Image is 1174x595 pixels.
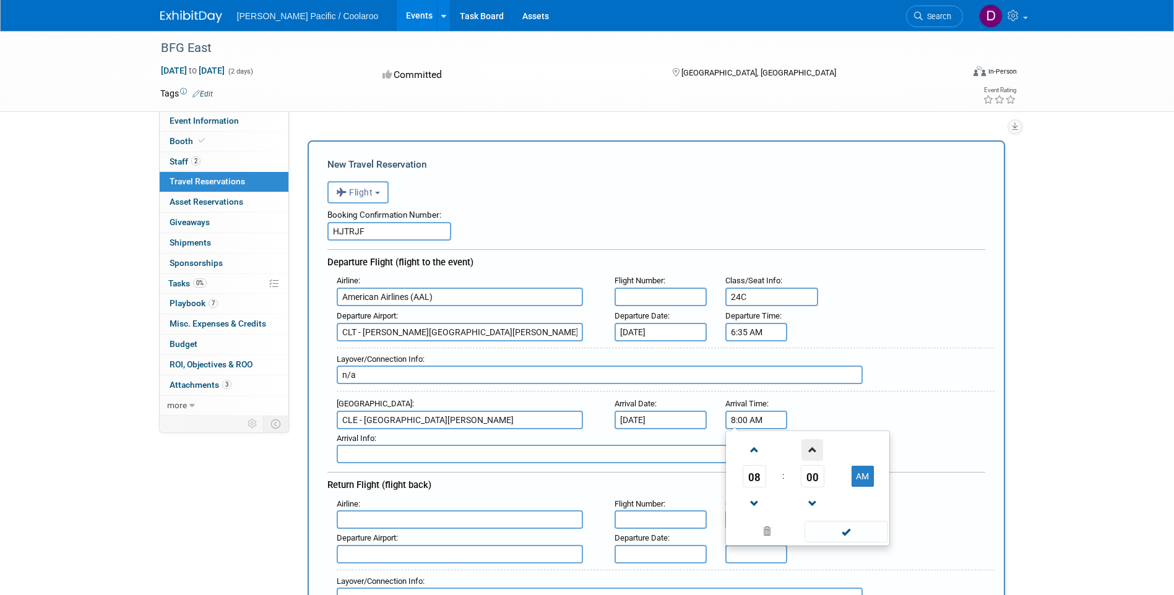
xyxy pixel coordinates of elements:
[615,311,670,320] small: :
[327,257,473,268] span: Departure Flight (flight to the event)
[193,278,207,288] span: 0%
[160,65,225,76] span: [DATE] [DATE]
[160,274,288,294] a: Tasks0%
[681,68,836,77] span: [GEOGRAPHIC_DATA], [GEOGRAPHIC_DATA]
[167,400,187,410] span: more
[170,217,210,227] span: Giveaways
[160,152,288,172] a: Staff2
[237,11,379,21] span: [PERSON_NAME] Pacific / Coolaroo
[379,64,652,86] div: Committed
[170,339,197,349] span: Budget
[923,12,951,21] span: Search
[160,375,288,395] a: Attachments3
[160,254,288,273] a: Sponsorships
[263,416,288,432] td: Toggle Event Tabs
[160,132,288,152] a: Booth
[327,158,985,171] div: New Travel Reservation
[170,258,223,268] span: Sponsorships
[337,311,398,320] small: :
[170,298,218,308] span: Playbook
[337,576,425,586] small: :
[337,434,374,443] span: Arrival Info
[615,399,655,408] span: Arrival Date
[337,499,360,508] small: :
[227,67,253,75] span: (2 days)
[615,533,668,542] span: Departure Date
[170,197,243,207] span: Asset Reservations
[7,5,640,18] body: Rich Text Area. Press ALT-0 for help.
[337,354,423,364] span: Layover/Connection Info
[160,294,288,314] a: Playbook7
[743,487,766,519] a: Decrement Hour
[160,172,288,192] a: Travel Reservations
[337,533,398,542] small: :
[170,176,245,186] span: Travel Reservations
[337,434,376,443] small: :
[170,359,252,369] span: ROI, Objectives & ROO
[615,499,663,508] span: Flight Number
[801,465,824,487] span: Pick Minute
[973,66,986,76] img: Format-Inperson.png
[801,434,824,465] a: Increment Minute
[988,67,1017,76] div: In-Person
[337,399,414,408] small: :
[725,276,782,285] small: :
[170,319,266,328] span: Misc. Expenses & Credits
[725,311,780,320] span: Departure Time
[337,276,358,285] span: Airline
[187,66,199,75] span: to
[890,64,1017,83] div: Event Format
[199,137,205,144] i: Booth reservation complete
[780,465,787,487] td: :
[803,524,889,541] a: Done
[170,136,207,146] span: Booth
[170,380,231,390] span: Attachments
[615,311,668,320] span: Departure Date
[160,355,288,375] a: ROI, Objectives & ROO
[725,276,780,285] span: Class/Seat Info
[160,192,288,212] a: Asset Reservations
[160,213,288,233] a: Giveaways
[157,37,944,59] div: BFG East
[615,533,670,542] small: :
[160,11,222,23] img: ExhibitDay
[336,187,373,197] span: Flight
[222,380,231,389] span: 3
[728,523,805,541] a: Clear selection
[615,276,663,285] span: Flight Number
[743,434,766,465] a: Increment Hour
[192,90,213,98] a: Edit
[160,111,288,131] a: Event Information
[160,233,288,253] a: Shipments
[209,299,218,308] span: 7
[725,311,782,320] small: :
[725,399,769,408] small: :
[725,399,767,408] span: Arrival Time
[191,156,201,166] span: 2
[743,465,766,487] span: Pick Hour
[337,276,360,285] small: :
[337,533,396,542] span: Departure Airport
[160,335,288,354] a: Budget
[170,116,239,126] span: Event Information
[337,399,412,408] span: [GEOGRAPHIC_DATA]
[979,4,1003,28] img: Deja Bush
[168,278,207,288] span: Tasks
[615,276,665,285] small: :
[160,314,288,334] a: Misc. Expenses & Credits
[337,576,423,586] span: Layover/Connection Info
[615,399,657,408] small: :
[337,354,425,364] small: :
[906,6,963,27] a: Search
[327,479,431,490] span: Return Flight (flight back)
[170,238,211,247] span: Shipments
[337,499,358,508] span: Airline
[801,487,824,519] a: Decrement Minute
[160,87,213,100] td: Tags
[160,396,288,416] a: more
[327,203,985,222] div: Booking Confirmation Number:
[337,311,396,320] span: Departure Airport
[983,87,1016,93] div: Event Rating
[852,466,874,487] button: AM
[242,416,264,432] td: Personalize Event Tab Strip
